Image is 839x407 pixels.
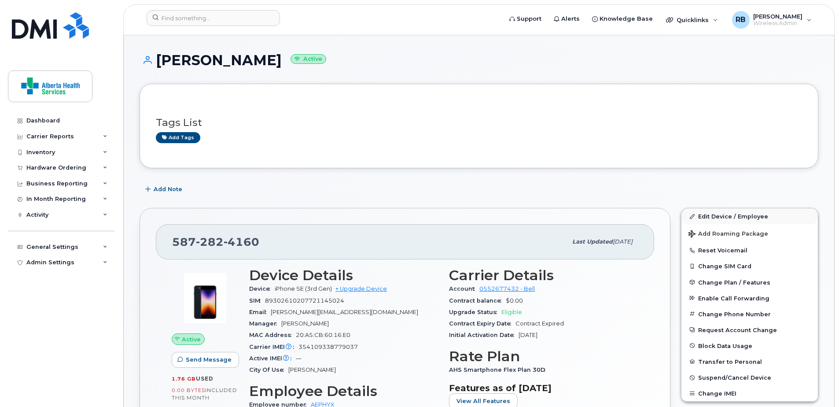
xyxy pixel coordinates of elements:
[449,320,515,327] span: Contract Expiry Date
[449,348,638,364] h3: Rate Plan
[154,185,182,193] span: Add Note
[249,383,438,399] h3: Employee Details
[296,355,302,362] span: —
[681,242,818,258] button: Reset Voicemail
[224,235,259,248] span: 4160
[249,366,288,373] span: City Of Use
[281,320,329,327] span: [PERSON_NAME]
[449,309,501,315] span: Upgrade Status
[182,335,201,344] span: Active
[172,376,196,382] span: 1.76 GB
[681,306,818,322] button: Change Phone Number
[249,309,271,315] span: Email
[449,267,638,283] h3: Carrier Details
[172,235,259,248] span: 587
[186,355,232,364] span: Send Message
[196,235,224,248] span: 282
[698,279,770,285] span: Change Plan / Features
[753,13,802,20] span: [PERSON_NAME]
[449,383,638,393] h3: Features as of [DATE]
[726,11,818,29] div: Ryan Ballesteros
[681,385,818,401] button: Change IMEI
[271,309,418,315] span: [PERSON_NAME][EMAIL_ADDRESS][DOMAIN_NAME]
[249,285,275,292] span: Device
[140,52,818,68] h1: [PERSON_NAME]
[698,295,769,301] span: Enable Call Forwarding
[249,344,298,350] span: Carrier IMEI
[288,366,336,373] span: [PERSON_NAME]
[179,272,232,325] img: image20231002-3703462-1angbar.jpeg
[249,332,296,338] span: MAC Address
[515,320,564,327] span: Contract Expired
[172,352,239,368] button: Send Message
[586,10,659,28] a: Knowledge Base
[681,208,818,224] a: Edit Device / Employee
[501,309,522,315] span: Eligible
[572,238,613,245] span: Last updated
[249,320,281,327] span: Manager
[156,132,200,143] a: Add tags
[296,332,350,338] span: 20:A5:CB:60:16:E0
[275,285,332,292] span: iPhone SE (3rd Gen)
[249,355,296,362] span: Active IMEI
[519,332,537,338] span: [DATE]
[156,117,802,128] h3: Tags List
[196,375,213,382] span: used
[172,387,205,393] span: 0.00 Bytes
[449,285,479,292] span: Account
[249,297,265,304] span: SIM
[249,267,438,283] h3: Device Details
[147,10,280,26] input: Find something...
[600,15,653,23] span: Knowledge Base
[291,54,326,64] small: Active
[548,10,586,28] a: Alerts
[681,322,818,338] button: Request Account Change
[681,370,818,385] button: Suspend/Cancel Device
[449,332,519,338] span: Initial Activation Date
[736,15,746,25] span: RB
[140,181,190,197] button: Add Note
[503,10,548,28] a: Support
[681,290,818,306] button: Enable Call Forwarding
[335,285,387,292] a: + Upgrade Device
[265,297,344,304] span: 89302610207721145024
[681,354,818,370] button: Transfer to Personal
[698,374,771,381] span: Suspend/Cancel Device
[449,297,506,304] span: Contract balance
[681,224,818,242] button: Add Roaming Package
[561,15,580,23] span: Alerts
[681,338,818,354] button: Block Data Usage
[298,344,358,350] span: 354109338779037
[753,20,802,27] span: Wireless Admin
[677,16,709,23] span: Quicklinks
[688,230,768,239] span: Add Roaming Package
[681,258,818,274] button: Change SIM Card
[456,397,510,405] span: View All Features
[449,366,550,373] span: AHS Smartphone Flex Plan 30D
[660,11,724,29] div: Quicklinks
[506,297,523,304] span: $0.00
[517,15,541,23] span: Support
[681,274,818,290] button: Change Plan / Features
[613,238,633,245] span: [DATE]
[479,285,535,292] a: 0552677432 - Bell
